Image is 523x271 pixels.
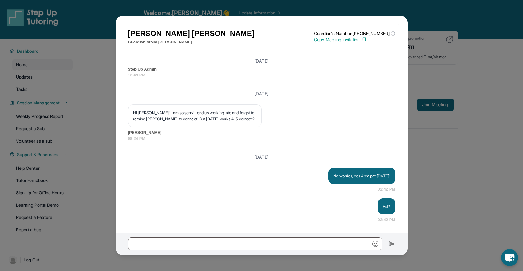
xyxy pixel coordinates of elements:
img: Close Icon [396,22,401,27]
span: 08:24 PM [128,135,395,142]
span: Step Up Admin [128,66,395,72]
span: 02:42 PM [378,186,395,192]
span: [PERSON_NAME] [128,130,395,136]
h3: [DATE] [128,154,395,160]
p: Copy Meeting Invitation [314,37,395,43]
h3: [DATE] [128,58,395,64]
span: 02:42 PM [378,217,395,223]
span: 12:49 PM [128,72,395,78]
h1: [PERSON_NAME] [PERSON_NAME] [128,28,254,39]
img: Send icon [388,240,395,248]
h3: [DATE] [128,91,395,97]
img: Emoji [372,241,378,247]
button: chat-button [501,249,518,266]
p: No worries, yes 4pm pat [DATE]! [333,173,390,179]
p: Hi [PERSON_NAME]! I am so sorry! I end up working late and forgot to remind [PERSON_NAME] to conn... [133,110,256,122]
span: ⓘ [391,30,395,37]
img: Copy Icon [361,37,366,42]
p: Guardian's Number: [PHONE_NUMBER] [314,30,395,37]
p: Guardian of Mia [PERSON_NAME] [128,39,254,45]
